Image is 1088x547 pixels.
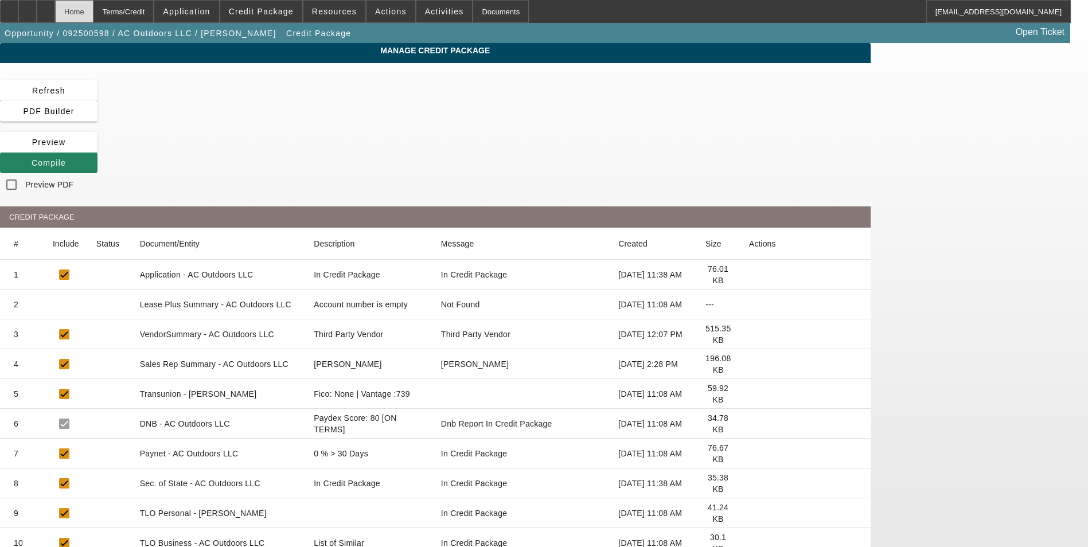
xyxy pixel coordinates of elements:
mat-cell: Paydex Score: 80 [ON TERMS] [305,409,435,439]
mat-cell: In Credit Package [435,260,610,290]
mat-cell: [DATE] 11:38 AM [609,260,696,290]
mat-cell: DNB - AC Outdoors LLC [131,409,305,439]
mat-cell: Not Found [435,290,610,319]
mat-header-cell: Document/Entity [131,228,305,260]
mat-cell: In Credit Package [305,468,435,498]
button: Credit Package [220,1,302,22]
mat-cell: Lease Plus Summary - AC Outdoors LLC [131,290,305,319]
span: Resources [312,7,357,16]
mat-cell: 76.67 KB [696,439,740,468]
button: Actions [366,1,415,22]
mat-header-cell: Created [609,228,696,260]
mat-cell: Leach, Ethan [305,349,435,379]
span: Refresh [32,86,65,95]
mat-cell: [DATE] 11:08 AM [609,498,696,528]
mat-cell: [DATE] 11:08 AM [609,290,696,319]
mat-cell: Third Party Vendor [305,319,435,349]
mat-cell: [DATE] 2:28 PM [609,349,696,379]
span: PDF Builder [23,107,74,116]
mat-cell: 196.08 KB [696,349,740,379]
mat-cell: 35.38 KB [696,468,740,498]
mat-cell: Sec. of State - AC Outdoors LLC [131,468,305,498]
mat-cell: Sales Rep Summary - AC Outdoors LLC [131,349,305,379]
mat-cell: Fico: None | Vantage :739 [305,379,435,409]
mat-cell: Dnb Report In Credit Package [435,409,610,439]
mat-cell: 76.01 KB [696,260,740,290]
mat-cell: Transunion - [PERSON_NAME] [131,379,305,409]
mat-header-cell: Message [435,228,610,260]
span: Compile [32,158,66,167]
span: Activities [425,7,464,16]
mat-cell: In Credit Package [435,468,610,498]
span: Credit Package [286,29,351,38]
mat-cell: VendorSummary - AC Outdoors LLC [131,319,305,349]
span: Manage Credit Package [9,46,862,55]
mat-cell: Third Party Vendor [435,319,610,349]
mat-cell: 59.92 KB [696,379,740,409]
span: Opportunity / 092500598 / AC Outdoors LLC / [PERSON_NAME] [5,29,276,38]
mat-cell: [DATE] 11:38 AM [609,468,696,498]
mat-cell: 41.24 KB [696,498,740,528]
span: Credit Package [229,7,294,16]
mat-cell: 515.35 KB [696,319,740,349]
mat-cell: 34.78 KB [696,409,740,439]
mat-header-cell: Include [44,228,87,260]
button: Application [154,1,219,22]
mat-cell: Leach, Ethan [435,349,610,379]
span: Application [163,7,210,16]
mat-cell: Application - AC Outdoors LLC [131,260,305,290]
span: Actions [375,7,407,16]
mat-header-cell: Description [305,228,435,260]
mat-cell: Paynet - AC Outdoors LLC [131,439,305,468]
mat-header-cell: Actions [740,228,871,260]
mat-cell: Account number is empty [305,290,435,319]
mat-cell: 0 % > 30 Days [305,439,435,468]
button: Resources [303,1,365,22]
label: Preview PDF [23,179,73,190]
mat-cell: In Credit Package [305,260,435,290]
mat-header-cell: Size [696,228,740,260]
button: Credit Package [283,23,354,44]
a: Open Ticket [1011,22,1069,42]
mat-cell: --- [696,290,740,319]
span: Preview [32,138,66,147]
mat-cell: [DATE] 11:08 AM [609,409,696,439]
mat-cell: TLO Personal - [PERSON_NAME] [131,498,305,528]
button: Activities [416,1,473,22]
mat-cell: [DATE] 11:08 AM [609,439,696,468]
mat-cell: [DATE] 12:07 PM [609,319,696,349]
mat-cell: In Credit Package [435,439,610,468]
mat-cell: [DATE] 11:08 AM [609,379,696,409]
mat-cell: In Credit Package [435,498,610,528]
mat-header-cell: Status [87,228,131,260]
